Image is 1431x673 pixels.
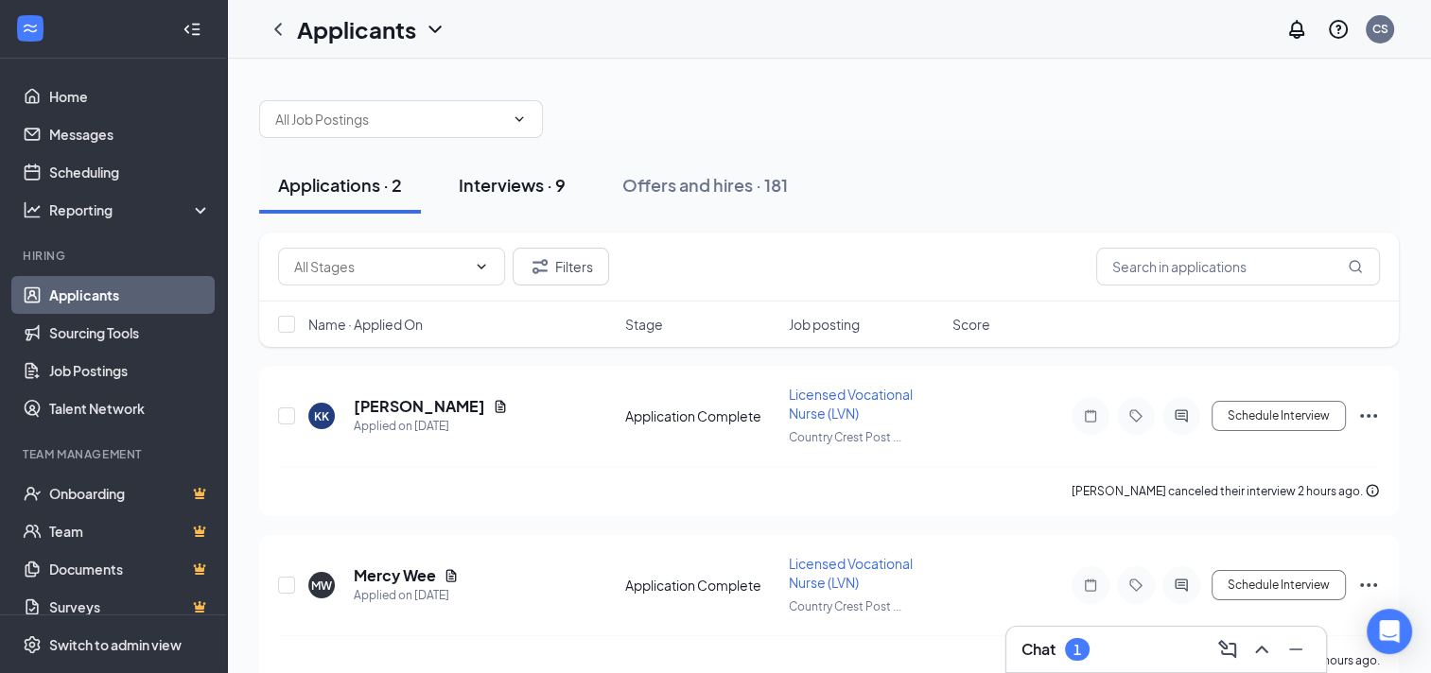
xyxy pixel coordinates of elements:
svg: Info [1365,483,1380,498]
div: Reporting [49,200,212,219]
div: Interviews · 9 [459,173,566,197]
svg: Minimize [1284,638,1307,661]
svg: QuestionInfo [1327,18,1350,41]
input: Search in applications [1096,248,1380,285]
span: Job posting [789,315,860,334]
svg: Tag [1125,408,1147,423]
h5: Mercy Wee [354,565,436,586]
div: Application Complete [625,406,777,425]
button: Minimize [1281,634,1311,664]
div: MW [311,578,332,594]
div: Application Complete [625,576,777,595]
div: Team Management [23,446,207,462]
span: Licensed Vocational Nurse (LVN) [789,386,913,422]
svg: ComposeMessage [1216,638,1239,661]
span: Licensed Vocational Nurse (LVN) [789,555,913,591]
button: Schedule Interview [1212,401,1346,431]
svg: Settings [23,635,42,654]
svg: Ellipses [1357,574,1380,596]
span: Score [952,315,990,334]
svg: ActiveChat [1170,408,1193,423]
svg: Document [444,568,459,583]
span: Country Crest Post ... [789,430,901,444]
svg: Tag [1125,578,1147,593]
div: Offers and hires · 181 [622,173,788,197]
button: Filter Filters [513,248,609,285]
a: Talent Network [49,389,211,427]
div: Applied on [DATE] [354,417,508,436]
svg: WorkstreamLogo [21,19,40,38]
svg: Collapse [183,20,201,39]
svg: ChevronDown [512,112,527,127]
a: Applicants [49,276,211,314]
a: DocumentsCrown [49,550,211,588]
svg: ChevronDown [474,259,489,274]
input: All Stages [294,256,466,277]
h3: Chat [1021,639,1056,660]
a: TeamCrown [49,512,211,550]
div: Open Intercom Messenger [1367,609,1412,654]
div: Applied on [DATE] [354,586,459,605]
button: ComposeMessage [1213,634,1243,664]
div: Switch to admin view [49,635,182,654]
svg: Notifications [1285,18,1308,41]
span: Name · Applied On [308,315,423,334]
div: [PERSON_NAME] canceled their interview 2 hours ago. [1072,482,1380,501]
svg: Note [1079,408,1102,423]
h1: Applicants [297,13,416,45]
div: KK [314,408,329,424]
div: Applications · 2 [278,173,402,197]
svg: ChevronDown [424,18,446,41]
button: ChevronUp [1247,634,1277,664]
a: Home [49,78,211,115]
div: 1 [1073,642,1081,658]
svg: ChevronLeft [267,18,289,41]
span: Stage [625,315,663,334]
svg: Analysis [23,200,42,219]
svg: ChevronUp [1250,638,1273,661]
span: Country Crest Post ... [789,599,901,613]
svg: Ellipses [1357,405,1380,427]
a: Job Postings [49,352,211,389]
div: Hiring [23,248,207,264]
input: All Job Postings [275,109,504,129]
div: CS [1372,21,1388,37]
h5: [PERSON_NAME] [354,396,485,417]
svg: Document [493,399,508,414]
svg: Filter [529,255,551,278]
a: Scheduling [49,153,211,191]
svg: ActiveChat [1170,578,1193,593]
svg: MagnifyingGlass [1348,259,1363,274]
a: Messages [49,115,211,153]
a: SurveysCrown [49,588,211,626]
a: OnboardingCrown [49,475,211,512]
a: Sourcing Tools [49,314,211,352]
svg: Note [1079,578,1102,593]
button: Schedule Interview [1212,570,1346,600]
